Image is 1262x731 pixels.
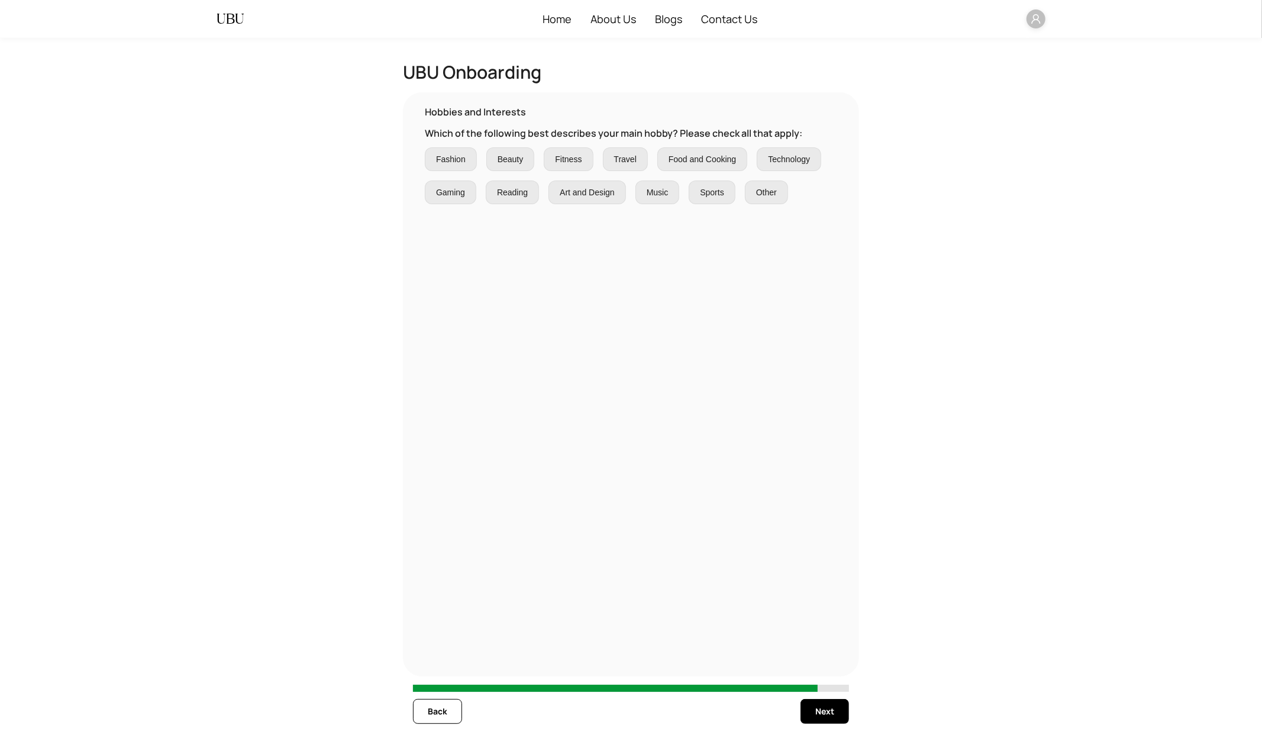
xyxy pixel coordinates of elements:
[647,186,669,199] span: Music
[555,153,582,166] span: Fitness
[801,699,849,724] button: Next
[756,186,777,199] span: Other
[700,186,724,199] span: Sports
[614,153,637,166] span: Travel
[428,705,447,718] span: Back
[436,153,466,166] span: Fashion
[425,126,837,140] p: Which of the following best describes your main hobby? Please check all that apply:
[669,153,736,166] span: Food and Cooking
[768,153,810,166] span: Technology
[498,153,524,166] span: Beauty
[497,186,528,199] span: Reading
[413,699,462,724] button: Back
[1031,14,1041,24] span: user
[815,705,834,718] span: Next
[560,186,615,199] span: Art and Design
[425,105,837,119] h6: Hobbies and Interests
[436,186,465,199] span: Gaming
[403,62,859,83] h2: UBU Onboarding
